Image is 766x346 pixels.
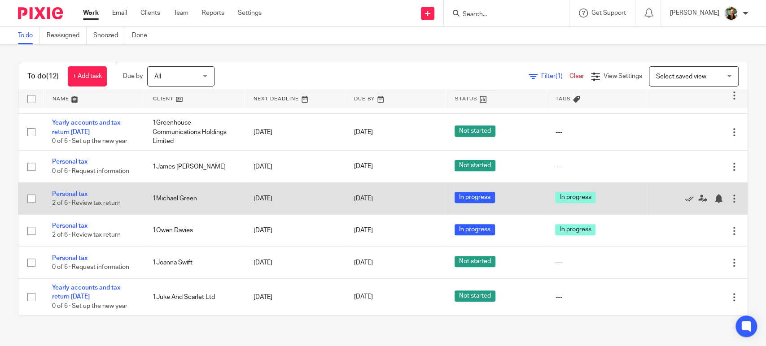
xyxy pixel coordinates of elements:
span: Tags [556,96,571,101]
td: [DATE] [245,247,345,278]
span: Not started [455,256,495,267]
span: (12) [46,73,59,80]
a: Personal tax [52,223,88,229]
span: 0 of 6 · Set up the new year [52,138,127,144]
input: Search [462,11,543,19]
span: [DATE] [354,129,373,135]
td: [DATE] [245,182,345,214]
span: Filter [541,73,569,79]
td: 1James [PERSON_NAME] [144,151,244,182]
span: (1) [556,73,563,79]
a: + Add task [68,66,107,86]
span: Not started [455,125,495,137]
span: In progress [555,224,595,235]
td: 1Juke And Scarlet Ltd [144,279,244,316]
a: Yearly accounts and tax return [DATE] [52,285,120,300]
span: Not started [455,290,495,302]
span: In progress [555,192,595,203]
td: 1Owen Davies [144,215,244,247]
a: Personal tax [52,159,88,165]
td: 1Greenhouse Communications Holdings Limited [144,114,244,151]
a: Work [83,9,99,17]
a: Reassigned [47,27,87,44]
a: Yearly accounts and tax return [DATE] [52,120,120,135]
span: View Settings [604,73,642,79]
span: 0 of 6 · Set up the new year [52,303,127,309]
td: [DATE] [245,114,345,151]
div: --- [555,128,638,137]
a: Personal tax [52,255,88,261]
div: --- [555,293,638,302]
span: [DATE] [354,259,373,266]
span: Not started [455,160,495,171]
img: Photo2.jpg [724,6,738,21]
td: 1Joanna Swift [144,247,244,278]
span: 2 of 6 · Review tax return [52,232,121,238]
span: In progress [455,224,495,235]
span: All [154,74,161,80]
span: 0 of 6 · Request information [52,264,129,270]
span: 0 of 6 · Request information [52,168,129,174]
a: Mark as done [685,194,698,203]
span: Select saved view [656,74,706,80]
div: --- [555,258,638,267]
span: In progress [455,192,495,203]
img: Pixie [18,7,63,19]
a: Done [132,27,154,44]
span: [DATE] [354,195,373,202]
div: --- [555,162,638,171]
span: Get Support [591,10,626,16]
span: [DATE] [354,227,373,234]
a: Personal tax [52,191,88,197]
a: Team [174,9,188,17]
td: 1Michael Green [144,182,244,214]
a: Snoozed [93,27,125,44]
a: To do [18,27,40,44]
td: [DATE] [245,215,345,247]
p: Due by [123,72,143,81]
a: Clients [140,9,160,17]
td: [DATE] [245,151,345,182]
h1: To do [27,72,59,81]
td: [DATE] [245,279,345,316]
p: [PERSON_NAME] [670,9,719,17]
span: [DATE] [354,294,373,300]
a: Email [112,9,127,17]
span: [DATE] [354,164,373,170]
span: 2 of 6 · Review tax return [52,200,121,206]
a: Settings [238,9,262,17]
a: Clear [569,73,584,79]
a: Reports [202,9,224,17]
